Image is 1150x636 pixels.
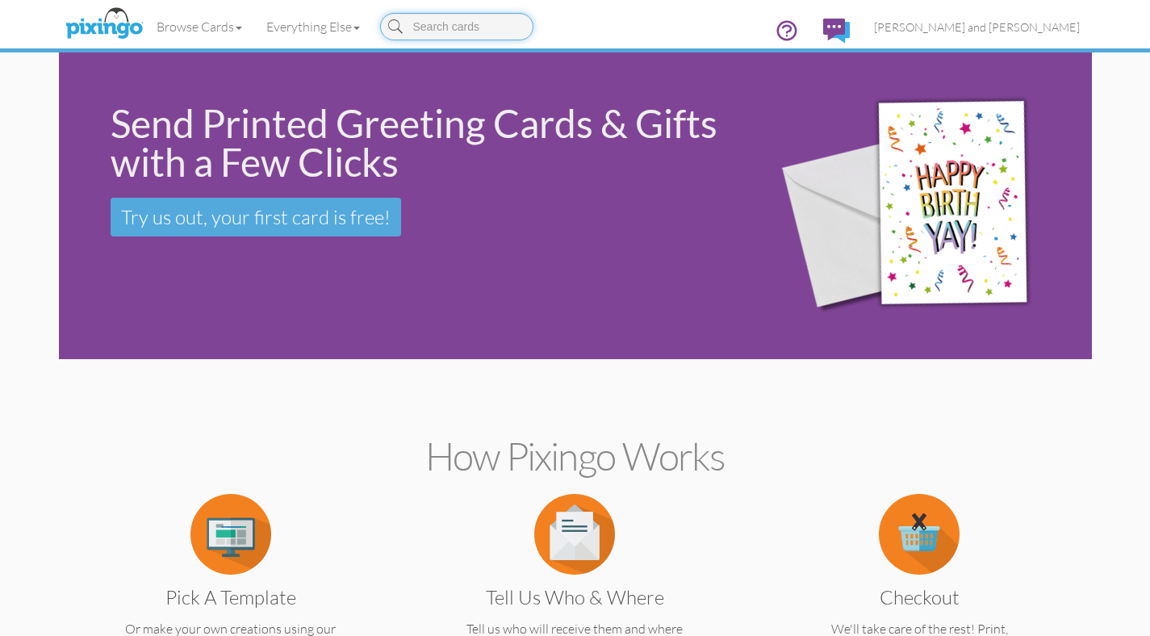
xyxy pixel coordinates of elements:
[190,494,271,575] img: item.alt
[443,587,707,608] h3: Tell us Who & Where
[111,104,734,182] div: Send Printed Greeting Cards & Gifts with a Few Clicks
[87,435,1064,478] h2: How Pixingo works
[61,4,147,44] img: pixingo logo
[98,587,362,608] h3: Pick a Template
[756,56,1087,356] img: 942c5090-71ba-4bfc-9a92-ca782dcda692.png
[823,19,850,43] img: comments.svg
[534,494,615,575] img: item.alt
[879,494,960,575] img: item.alt
[111,198,401,236] a: Try us out, your first card is free!
[862,6,1092,48] a: [PERSON_NAME] and [PERSON_NAME]
[254,6,372,47] a: Everything Else
[788,587,1052,608] h3: Checkout
[121,205,391,229] span: Try us out, your first card is free!
[874,20,1080,34] span: [PERSON_NAME] and [PERSON_NAME]
[144,6,254,47] a: Browse Cards
[380,13,533,40] input: Search cards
